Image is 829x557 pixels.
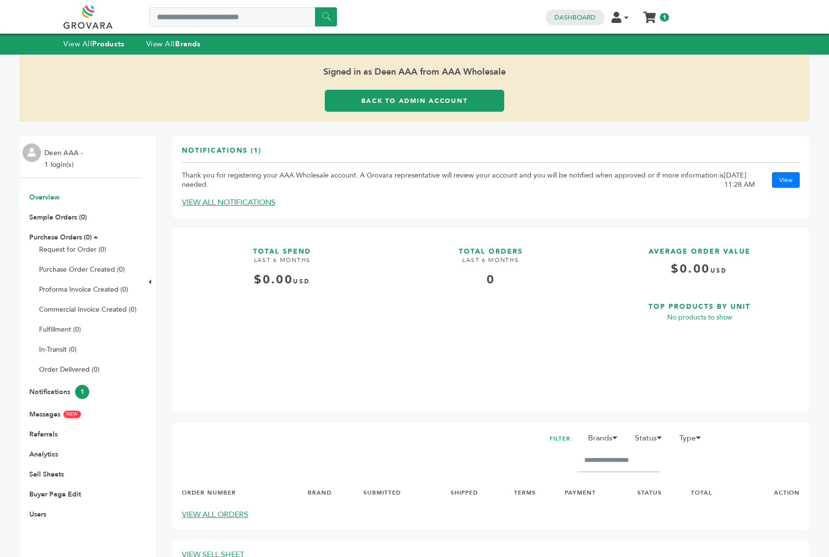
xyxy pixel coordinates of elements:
h3: AVERAGE ORDER VALUE [599,238,800,257]
li: Type [674,432,711,449]
h3: TOTAL ORDERS [391,238,592,257]
a: VIEW ALL NOTIFICATIONS [182,197,276,208]
div: [DATE] 11:28 AM [724,171,762,189]
h4: LAST 6 MONTHS [182,256,383,272]
a: In-Transit (0) [39,345,77,354]
a: View [772,172,800,188]
p: No products to show [599,312,800,323]
a: TOTAL SPEND LAST 6 MONTHS $0.00USD [182,238,383,396]
a: Purchase Order Created (0) [39,265,125,274]
th: STATUS [637,484,691,502]
th: PAYMENT [565,484,637,502]
h2: FILTER: [550,432,573,445]
a: AVERAGE ORDER VALUE $0.00USD [599,238,800,285]
strong: Products [92,39,124,49]
th: SHIPPED [451,484,514,502]
a: Dashboard [554,13,595,22]
img: profile.png [22,143,41,162]
a: Proforma Invoice Created (0) [39,285,128,294]
a: TOTAL ORDERS LAST 6 MONTHS 0 [391,238,592,396]
div: $0.00 [182,272,383,288]
a: VIEW ALL ORDERS [182,509,248,520]
th: SUBMITTED [363,484,451,502]
a: MessagesNEW [29,410,81,419]
a: Back to Admin Account [325,90,504,112]
a: Commercial Invoice Created (0) [39,305,137,314]
a: My Cart [644,9,655,19]
th: BRAND [308,484,363,502]
a: View AllProducts [63,39,125,49]
a: Analytics [29,450,58,459]
td: Thank you for registering your AAA Wholesale account. A Grovara representative will review your a... [182,163,724,198]
a: Request for Order (0) [39,245,106,254]
a: TOP PRODUCTS BY UNIT No products to show [599,293,800,395]
th: TERMS [514,484,565,502]
a: Purchase Orders (0) [29,233,92,242]
h4: $0.00 [599,261,800,285]
h3: TOP PRODUCTS BY UNIT [599,293,800,312]
a: Notifications1 [29,387,89,397]
a: Fulfillment (0) [39,325,81,334]
a: View AllBrands [146,39,201,49]
div: 0 [391,272,592,288]
h3: TOTAL SPEND [182,238,383,257]
a: Sell Sheets [29,470,64,479]
span: USD [711,267,728,275]
a: Overview [29,193,59,202]
a: Users [29,510,46,519]
li: Deen AAA - 1 login(s) [44,147,85,171]
a: Buyer Page Edit [29,490,81,499]
a: Sample Orders (0) [29,213,87,222]
span: USD [293,278,310,285]
span: NEW [63,411,81,418]
strong: Brands [175,39,200,49]
input: Search a product or brand... [149,7,337,27]
th: TOTAL [691,484,740,502]
span: 1 [660,13,669,21]
th: ORDER NUMBER [182,484,308,502]
input: Filter by keywords [577,449,660,472]
li: Status [630,432,672,449]
span: 1 [75,385,89,399]
th: ACTION [740,484,800,502]
a: Order Delivered (0) [39,365,99,374]
h4: LAST 6 MONTHS [391,256,592,272]
h3: Notifications (1) [182,146,261,163]
li: Brands [583,432,628,449]
span: Signed in as Deen AAA from AAA Wholesale [20,55,809,90]
a: Referrals [29,430,58,439]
